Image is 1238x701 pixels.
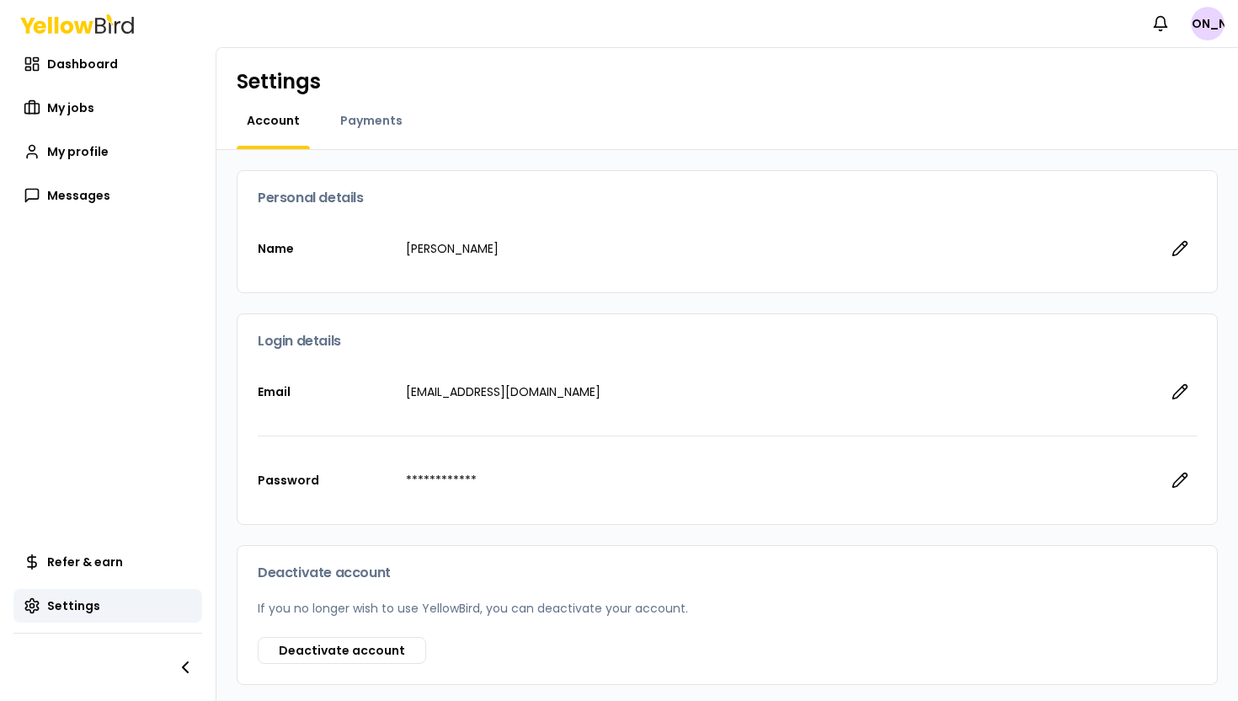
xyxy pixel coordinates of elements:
[258,600,1197,617] p: If you no longer wish to use YellowBird, you can deactivate your account.
[13,135,202,169] a: My profile
[47,597,100,614] span: Settings
[47,187,110,204] span: Messages
[13,91,202,125] a: My jobs
[330,112,413,129] a: Payments
[406,240,1150,257] p: [PERSON_NAME]
[13,545,202,579] a: Refer & earn
[258,334,1197,348] h3: Login details
[47,143,109,160] span: My profile
[406,383,1150,400] p: [EMAIL_ADDRESS][DOMAIN_NAME]
[258,472,392,489] p: Password
[13,47,202,81] a: Dashboard
[258,566,1197,580] h3: Deactivate account
[258,240,392,257] p: Name
[237,68,1218,95] h1: Settings
[13,589,202,623] a: Settings
[237,112,310,129] a: Account
[47,56,118,72] span: Dashboard
[13,179,202,212] a: Messages
[247,112,300,129] span: Account
[258,637,426,664] button: Deactivate account
[258,191,1197,205] h3: Personal details
[258,383,392,400] p: Email
[47,99,94,116] span: My jobs
[47,554,123,570] span: Refer & earn
[1191,7,1225,40] span: [PERSON_NAME]
[340,112,403,129] span: Payments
